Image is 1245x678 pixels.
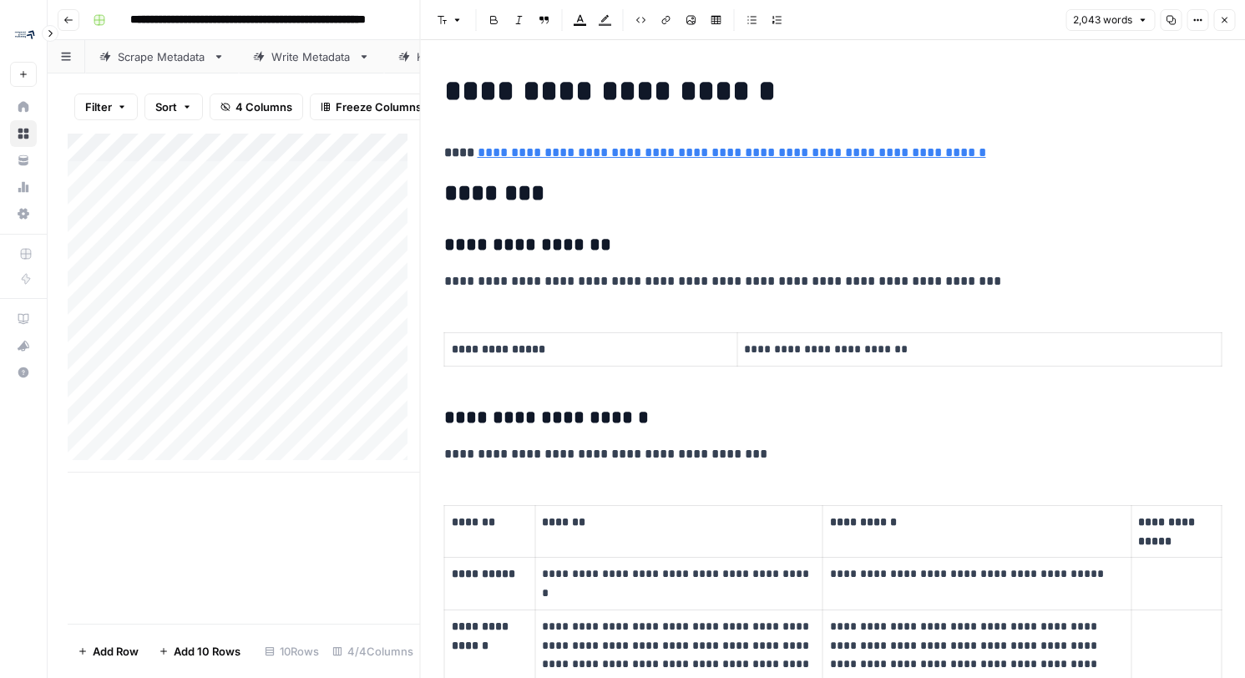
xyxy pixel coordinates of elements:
a: AirOps Academy [10,306,37,332]
a: Write Metadata [239,40,384,73]
span: Filter [85,99,112,115]
button: Sort [144,94,203,120]
a: Keyword > Content Brief [384,40,579,73]
a: Your Data [10,147,37,174]
button: Add Row [68,638,149,665]
div: 10 Rows [258,638,326,665]
span: Sort [155,99,177,115]
button: 2,043 words [1065,9,1155,31]
button: Workspace: Compound Growth [10,13,37,55]
button: Filter [74,94,138,120]
a: Browse [10,120,37,147]
span: Add Row [93,643,139,660]
button: Help + Support [10,359,37,386]
a: Home [10,94,37,120]
button: What's new? [10,332,37,359]
span: 4 Columns [235,99,292,115]
div: 4/4 Columns [326,638,420,665]
a: Settings [10,200,37,227]
span: Add 10 Rows [174,643,240,660]
img: Compound Growth Logo [10,19,40,49]
a: Scrape Metadata [85,40,239,73]
button: 4 Columns [210,94,303,120]
div: Scrape Metadata [118,48,206,65]
div: What's new? [11,333,36,358]
button: Add 10 Rows [149,638,251,665]
span: 2,043 words [1073,13,1132,28]
span: Freeze Columns [336,99,422,115]
button: Freeze Columns [310,94,433,120]
div: Write Metadata [271,48,352,65]
a: Usage [10,174,37,200]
